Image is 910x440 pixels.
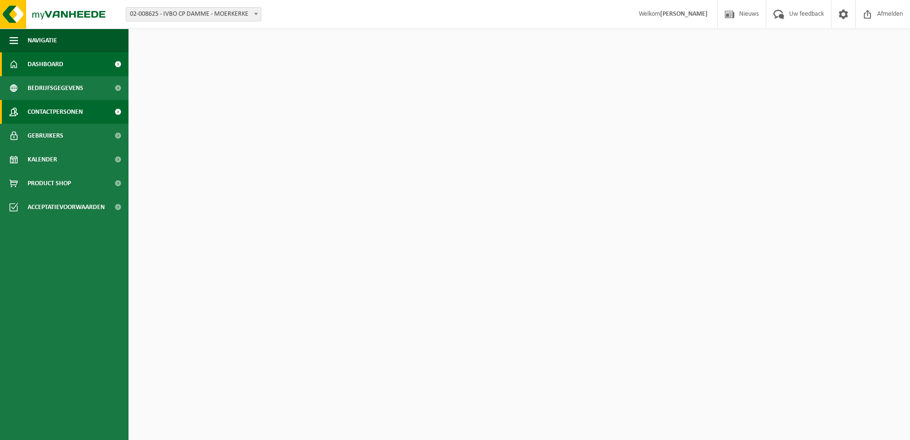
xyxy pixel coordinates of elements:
span: Bedrijfsgegevens [28,76,83,100]
span: Dashboard [28,52,63,76]
span: Product Shop [28,171,71,195]
span: Navigatie [28,29,57,52]
span: Acceptatievoorwaarden [28,195,105,219]
span: Kalender [28,148,57,171]
strong: [PERSON_NAME] [660,10,708,18]
span: 02-008625 - IVBO CP DAMME - MOERKERKE [126,8,261,21]
span: Gebruikers [28,124,63,148]
span: Contactpersonen [28,100,83,124]
span: 02-008625 - IVBO CP DAMME - MOERKERKE [126,7,261,21]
